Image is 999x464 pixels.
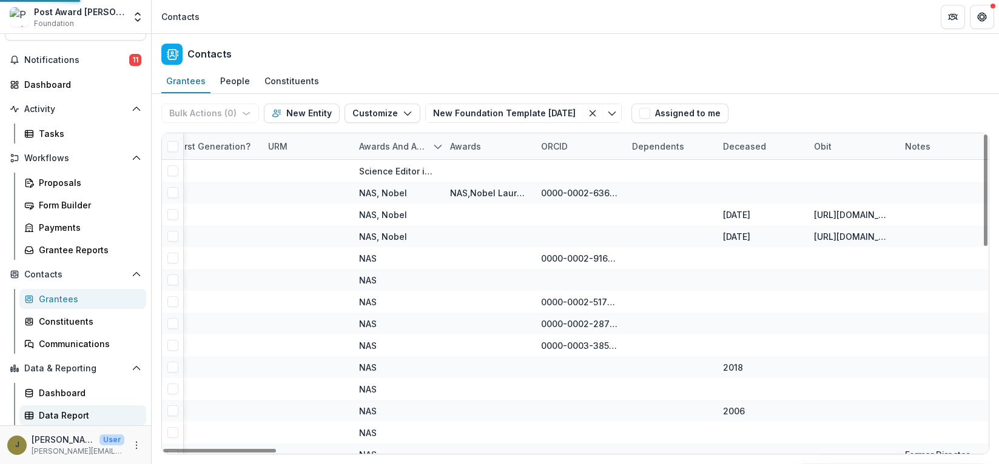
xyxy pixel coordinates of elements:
div: NAS [359,405,377,417]
div: Proposals [39,176,136,189]
button: Partners [941,5,965,29]
div: Grantees [39,293,136,305]
div: NAS [359,426,377,439]
div: Communications [39,337,136,350]
span: 11 [129,54,141,66]
span: Workflows [24,153,127,164]
div: Deceased [716,133,807,159]
div: Jamie [15,441,19,449]
div: Dependents [625,133,716,159]
p: [PERSON_NAME] [32,433,95,446]
svg: sorted descending [433,142,443,151]
a: People [215,70,255,93]
div: NAS, Nobel [359,230,407,243]
button: Open entity switcher [129,5,146,29]
div: Grantee Reports [39,244,136,256]
button: New Entity [264,104,340,123]
div: Notes [898,133,989,159]
div: Awards [443,133,534,159]
button: Assigned to me [631,104,728,123]
div: 0000-0002-6365-4867 [541,187,617,199]
div: Payments [39,221,136,234]
span: Data & Reporting [24,363,127,374]
button: Clear filter [583,104,602,123]
div: Tasks [39,127,136,140]
div: First Generation? [170,133,261,159]
button: Customize [345,104,420,123]
div: NAS [359,448,377,461]
div: Notes [898,140,938,153]
a: Form Builder [19,195,146,215]
span: Notifications [24,55,129,65]
div: Dependents [625,140,691,153]
div: 0000-0002-9163-0969 [541,252,617,265]
div: [URL][DOMAIN_NAME] [814,208,890,221]
div: URM [261,133,352,159]
div: ORCID [534,133,625,159]
a: Proposals [19,173,146,193]
div: NAS [359,361,377,374]
span: Contacts [24,270,127,280]
nav: breadcrumb [156,8,204,25]
div: 2006 [723,405,745,417]
p: User [99,434,124,445]
img: Post Award Jane Coffin Childs Memorial Fund [10,7,29,27]
p: [PERSON_NAME][EMAIL_ADDRESS][PERSON_NAME][DOMAIN_NAME] [32,446,124,457]
div: NAS, Nobel [359,208,407,221]
div: Form Builder [39,199,136,211]
a: Dashboard [19,383,146,403]
button: New Foundation Template [DATE] [425,104,583,123]
a: Constituents [19,311,146,331]
button: Open Workflows [5,148,146,168]
div: Dashboard [39,386,136,399]
div: NAS [359,274,377,287]
div: Constituents [39,315,136,328]
div: Awards and Accolades [352,133,443,159]
div: Former Director of BSA [905,448,981,461]
div: 2018 [723,361,743,374]
div: Obit [807,133,898,159]
div: Science Editor in chief [359,165,436,177]
div: NAS [359,383,377,396]
button: Open Contacts [5,265,146,284]
div: Dashboard [24,78,136,91]
div: URM [261,140,295,153]
div: NAS, Nobel [359,187,407,199]
a: Constituents [260,70,324,93]
div: NAS,Nobel Laureate [450,187,526,199]
div: Contacts [161,10,200,23]
a: Grantees [19,289,146,309]
div: [DATE] [723,208,750,221]
button: Open Data & Reporting [5,359,146,378]
div: 0000-0002-2879-9112 [541,317,617,330]
div: Awards [443,140,488,153]
button: Notifications11 [5,50,146,70]
div: 0000-0003-3856-762X [541,339,617,352]
a: Grantees [161,70,210,93]
div: NAS [359,317,377,330]
div: Grantees [161,72,210,90]
div: Awards and Accolades [352,140,433,153]
a: Communications [19,334,146,354]
h2: Contacts [187,48,232,60]
button: Get Help [970,5,994,29]
a: Data Report [19,405,146,425]
div: Deceased [716,140,773,153]
div: People [215,72,255,90]
div: 0000-0002-5176-2510 [541,296,617,308]
div: First Generation? [170,140,258,153]
a: Payments [19,217,146,237]
a: Dashboard [5,75,146,94]
a: Tasks [19,124,146,144]
div: NAS [359,296,377,308]
div: Data Report [39,409,136,422]
span: Foundation [34,18,74,29]
button: Open Activity [5,99,146,119]
div: Constituents [260,72,324,90]
a: Grantee Reports [19,240,146,260]
div: Post Award [PERSON_NAME] Childs Memorial Fund [34,5,124,18]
